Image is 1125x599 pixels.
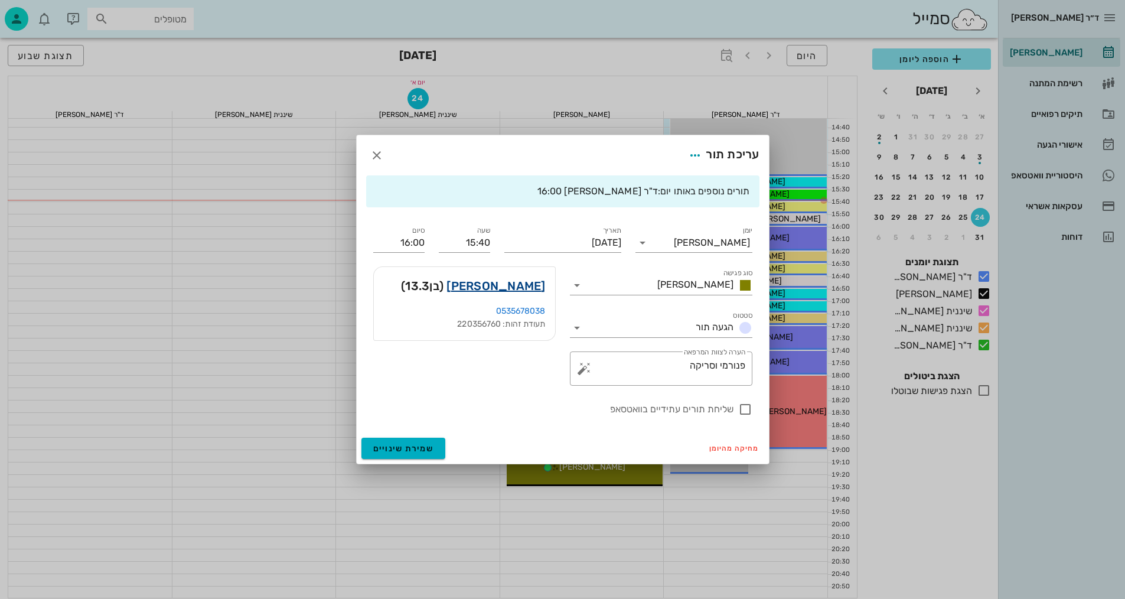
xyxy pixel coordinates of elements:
[705,440,764,457] button: מחיקה מהיומן
[684,145,759,166] div: עריכת תור
[723,269,752,278] label: סוג פגישה
[477,226,490,235] label: שעה
[683,348,745,357] label: הערה לצוות המרפאה
[412,226,425,235] label: סיום
[602,226,621,235] label: תאריך
[657,279,733,290] span: [PERSON_NAME]
[496,306,546,316] a: 0535678038
[733,311,752,320] label: סטטוס
[373,444,434,454] span: שמירת שינויים
[373,403,733,415] label: שליחת תורים עתידיים בוואטסאפ
[405,279,429,293] span: 13.3
[446,276,545,295] a: [PERSON_NAME]
[709,444,759,452] span: מחיקה מהיומן
[361,438,446,459] button: שמירת שינויים
[674,237,750,248] div: [PERSON_NAME]
[401,276,444,295] span: (בן )
[635,233,752,252] div: יומן[PERSON_NAME]
[742,226,752,235] label: יומן
[570,318,752,337] div: סטטוסהגעה תור
[383,318,546,331] div: תעודת זהות: 220356760
[696,321,733,333] span: הגעה תור
[376,185,750,198] div: תורים נוספים באותו יום:
[570,276,752,295] div: סוג פגישה[PERSON_NAME]
[537,185,658,197] span: ד"ר [PERSON_NAME] 16:00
